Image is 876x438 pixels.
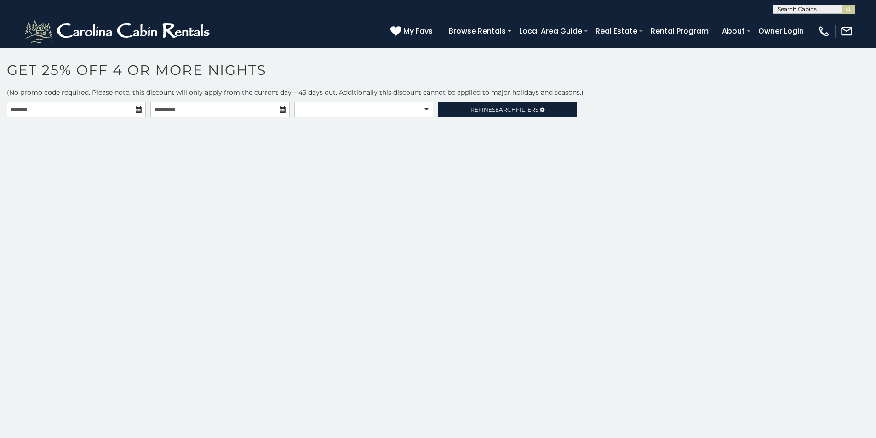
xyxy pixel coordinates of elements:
[840,25,853,38] img: mail-regular-white.png
[515,23,587,39] a: Local Area Guide
[403,25,433,37] span: My Favs
[390,25,435,37] a: My Favs
[646,23,713,39] a: Rental Program
[717,23,750,39] a: About
[470,106,538,113] span: Refine Filters
[444,23,510,39] a: Browse Rentals
[591,23,642,39] a: Real Estate
[23,17,214,45] img: White-1-2.png
[754,23,808,39] a: Owner Login
[438,102,577,117] a: RefineSearchFilters
[492,106,516,113] span: Search
[818,25,830,38] img: phone-regular-white.png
